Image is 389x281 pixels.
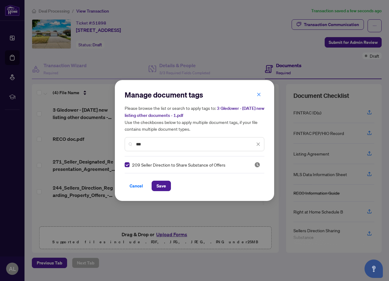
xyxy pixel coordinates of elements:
h2: Manage document tags [125,90,264,100]
span: Save [157,181,166,191]
span: Cancel [130,181,143,191]
button: Cancel [125,181,148,191]
span: close [256,142,260,146]
span: Pending Review [254,162,260,168]
button: Open asap [364,260,383,278]
span: 209 Seller Direction to Share Substance of Offers [132,161,225,168]
button: Save [152,181,171,191]
img: status [254,162,260,168]
h5: Please browse the list or search to apply tags to: Use the checkboxes below to apply multiple doc... [125,105,264,132]
span: close [257,92,261,97]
